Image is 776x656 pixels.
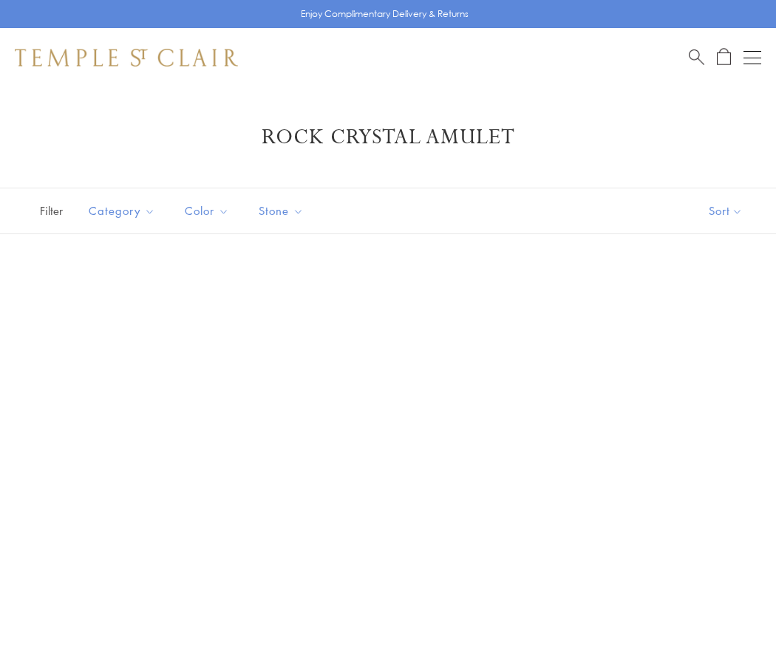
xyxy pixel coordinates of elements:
[743,49,761,66] button: Open navigation
[174,194,240,228] button: Color
[81,202,166,220] span: Category
[15,49,238,66] img: Temple St. Clair
[177,202,240,220] span: Color
[675,188,776,233] button: Show sort by
[689,48,704,66] a: Search
[248,194,315,228] button: Stone
[717,48,731,66] a: Open Shopping Bag
[251,202,315,220] span: Stone
[301,7,469,21] p: Enjoy Complimentary Delivery & Returns
[37,124,739,151] h1: Rock Crystal Amulet
[78,194,166,228] button: Category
